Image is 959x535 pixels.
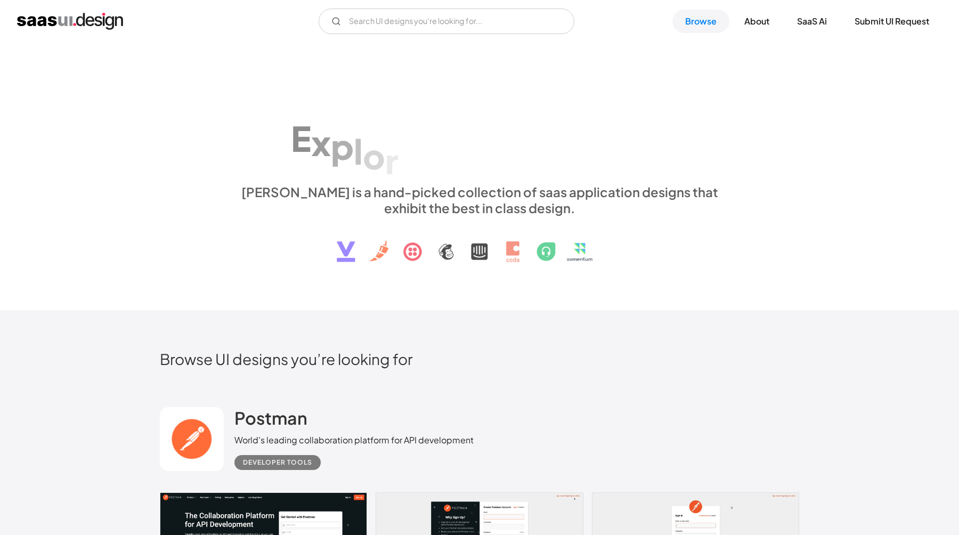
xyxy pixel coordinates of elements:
div: [PERSON_NAME] is a hand-picked collection of saas application designs that exhibit the best in cl... [234,184,725,216]
div: World's leading collaboration platform for API development [234,434,474,447]
form: Email Form [319,9,574,34]
a: Browse [672,10,729,33]
div: l [354,131,363,172]
div: E [291,118,311,159]
a: Postman [234,407,307,434]
h1: Explore SaaS UI design patterns & interactions. [234,92,725,174]
a: Submit UI Request [842,10,942,33]
h2: Browse UI designs you’re looking for [160,350,799,368]
a: About [732,10,782,33]
div: r [385,140,399,181]
div: Developer tools [243,456,312,469]
a: SaaS Ai [784,10,840,33]
div: p [331,126,354,167]
a: home [17,13,123,30]
input: Search UI designs you're looking for... [319,9,574,34]
div: x [311,121,331,163]
h2: Postman [234,407,307,428]
img: text, icon, saas logo [318,216,641,271]
div: o [363,135,385,176]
